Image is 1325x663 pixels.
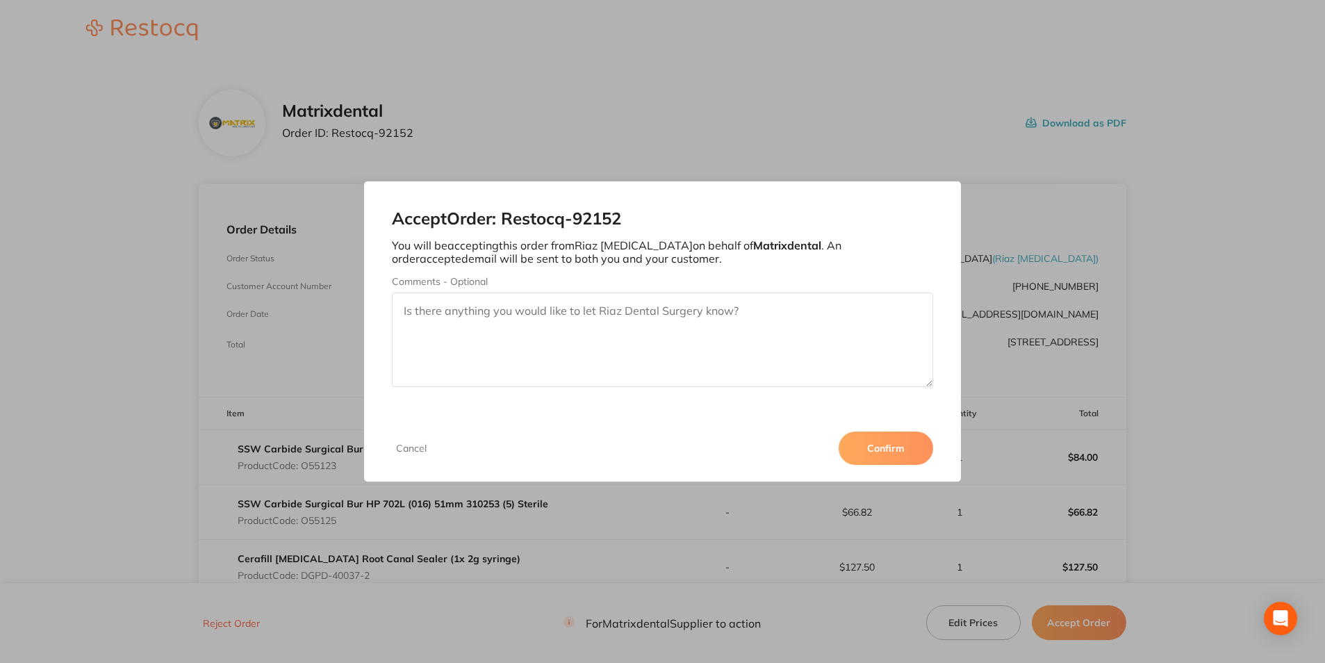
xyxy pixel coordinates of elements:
p: You will be accepting this order from Riaz [MEDICAL_DATA] on behalf of . An order accepted email ... [392,239,932,265]
button: Cancel [392,442,431,455]
div: Open Intercom Messenger [1264,602,1297,635]
button: Confirm [839,432,933,465]
label: Comments - Optional [392,276,932,287]
b: Matrixdental [753,238,821,252]
h2: Accept Order: Restocq- 92152 [392,209,932,229]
